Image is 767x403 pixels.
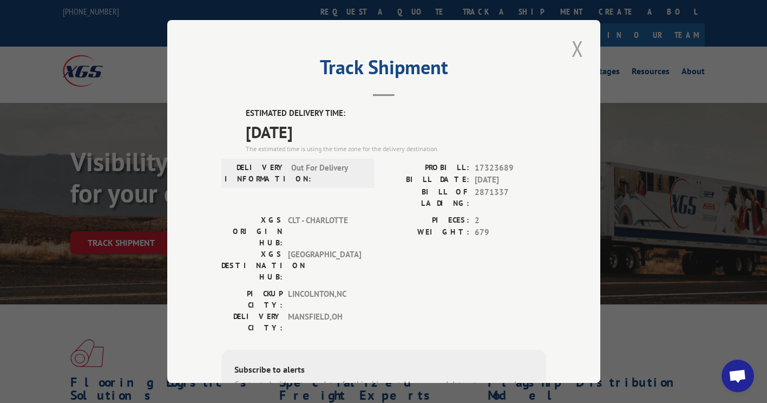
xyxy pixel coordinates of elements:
[221,311,283,334] label: DELIVERY CITY:
[221,214,283,249] label: XGS ORIGIN HUB:
[225,162,286,185] label: DELIVERY INFORMATION:
[384,162,469,174] label: PROBILL:
[288,249,361,283] span: [GEOGRAPHIC_DATA]
[475,162,546,174] span: 17323689
[384,186,469,209] label: BILL OF LADING:
[291,162,364,185] span: Out For Delivery
[384,226,469,239] label: WEIGHT:
[221,249,283,283] label: XGS DESTINATION HUB:
[722,360,754,392] a: Open chat
[246,120,546,144] span: [DATE]
[384,214,469,227] label: PIECES:
[221,288,283,311] label: PICKUP CITY:
[288,214,361,249] span: CLT - CHARLOTTE
[475,214,546,227] span: 2
[246,107,546,120] label: ESTIMATED DELIVERY TIME:
[234,363,533,379] div: Subscribe to alerts
[475,186,546,209] span: 2871337
[288,288,361,311] span: LINCOLNTON , NC
[568,34,587,63] button: Close modal
[221,60,546,80] h2: Track Shipment
[234,379,533,403] div: Get texted with status updates for this shipment. Message and data rates may apply. Message frequ...
[475,174,546,186] span: [DATE]
[384,174,469,186] label: BILL DATE:
[246,144,546,154] div: The estimated time is using the time zone for the delivery destination.
[475,226,546,239] span: 679
[288,311,361,334] span: MANSFIELD , OH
